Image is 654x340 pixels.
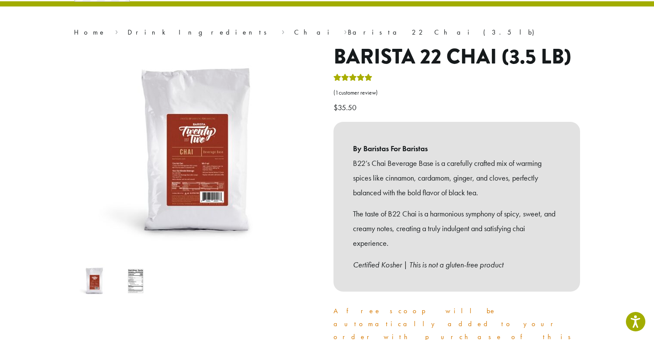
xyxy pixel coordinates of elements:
img: B22 Powdered Mix Chai | Dillanos Coffee Roasters [77,264,112,298]
span: › [344,24,347,38]
img: Barista 22 Chai (3.5 lb) - Image 2 [119,264,153,298]
a: Home [74,28,106,37]
bdi: 35.50 [333,102,359,112]
em: Certified Kosher | This is not a gluten-free product [353,260,503,270]
b: By Baristas For Baristas [353,141,561,156]
span: › [115,24,118,38]
nav: Breadcrumb [74,27,580,38]
div: Rated 5.00 out of 5 [333,73,372,86]
p: B22’s Chai Beverage Base is a carefully crafted mix of warming spices like cinnamon, cardamom, gi... [353,156,561,200]
h1: Barista 22 Chai (3.5 lb) [333,44,580,70]
span: 1 [335,89,339,96]
a: Chai [294,28,335,37]
a: Drink Ingredients [128,28,272,37]
a: (1customer review) [333,89,580,97]
p: The taste of B22 Chai is a harmonious symphony of spicy, sweet, and creamy notes, creating a trul... [353,207,561,250]
span: › [282,24,285,38]
span: $ [333,102,338,112]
